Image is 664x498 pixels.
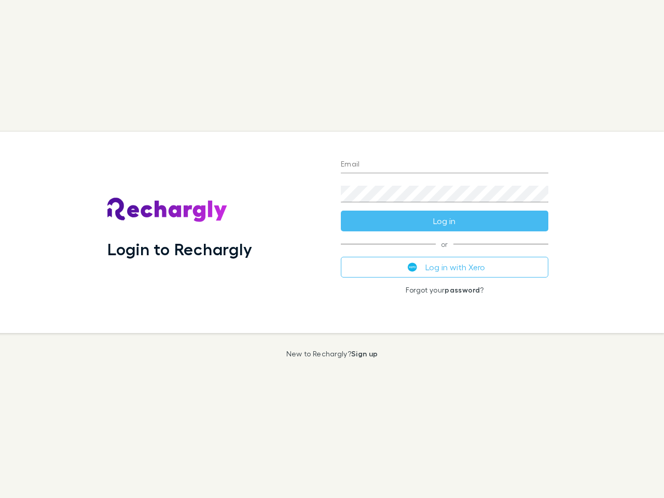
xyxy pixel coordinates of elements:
img: Xero's logo [408,262,417,272]
button: Log in with Xero [341,257,548,278]
a: password [445,285,480,294]
img: Rechargly's Logo [107,198,228,223]
h1: Login to Rechargly [107,239,252,259]
a: Sign up [351,349,378,358]
button: Log in [341,211,548,231]
p: Forgot your ? [341,286,548,294]
p: New to Rechargly? [286,350,378,358]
